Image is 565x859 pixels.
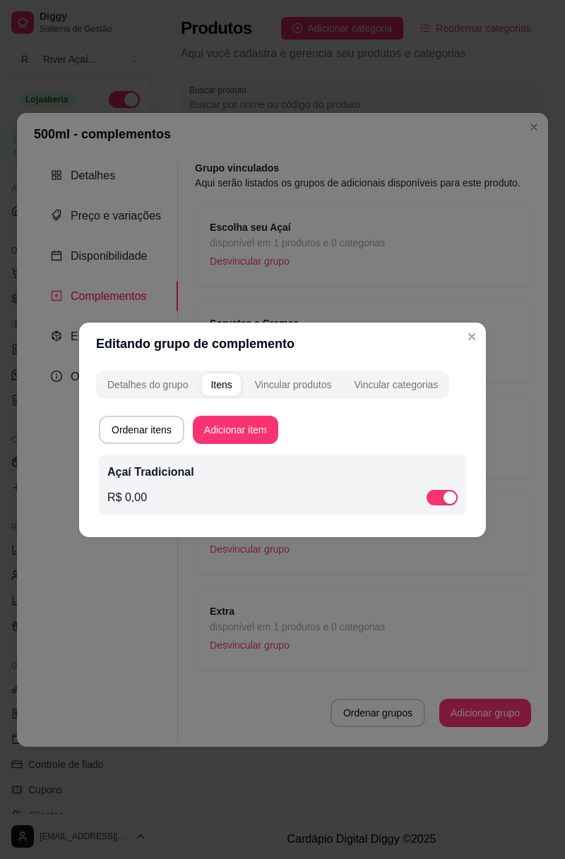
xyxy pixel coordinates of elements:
p: Açaí Tradicional [107,464,458,481]
header: Editando grupo de complemento [79,323,486,365]
div: Vincular produtos [255,378,332,392]
button: Ordenar itens [99,416,184,444]
button: Adicionar item [193,416,278,444]
div: Detalhes do grupo [107,378,188,392]
div: complement-group [96,371,449,399]
div: Vincular categorias [354,378,438,392]
div: complement-group [96,371,469,399]
button: Close [460,325,483,348]
p: R$ 0,00 [107,489,147,506]
div: Itens [210,378,232,392]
